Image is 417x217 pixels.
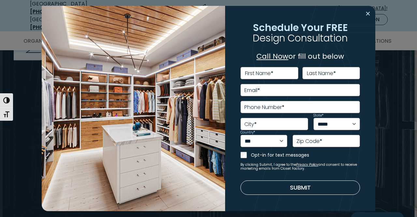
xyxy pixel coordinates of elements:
button: Close modal [363,8,373,19]
img: Walk in closet with island [42,6,225,211]
label: Country [240,131,255,134]
a: Call Now [256,51,288,61]
a: Privacy Policy [296,162,318,167]
span: Design Consultation [253,31,348,45]
button: Submit [240,180,360,195]
label: First Name [245,71,273,76]
label: Opt-in for text messages [251,152,360,158]
label: Last Name [307,71,336,76]
span: Schedule Your FREE [253,21,348,34]
label: Email [244,88,260,93]
label: Zip Code [296,139,322,144]
label: State [313,114,324,117]
small: By clicking Submit, I agree to the and consent to receive marketing emails from Closet Factory. [240,163,360,171]
p: or fill out below [240,51,360,62]
label: Phone Number [244,105,284,110]
label: City [244,122,257,127]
